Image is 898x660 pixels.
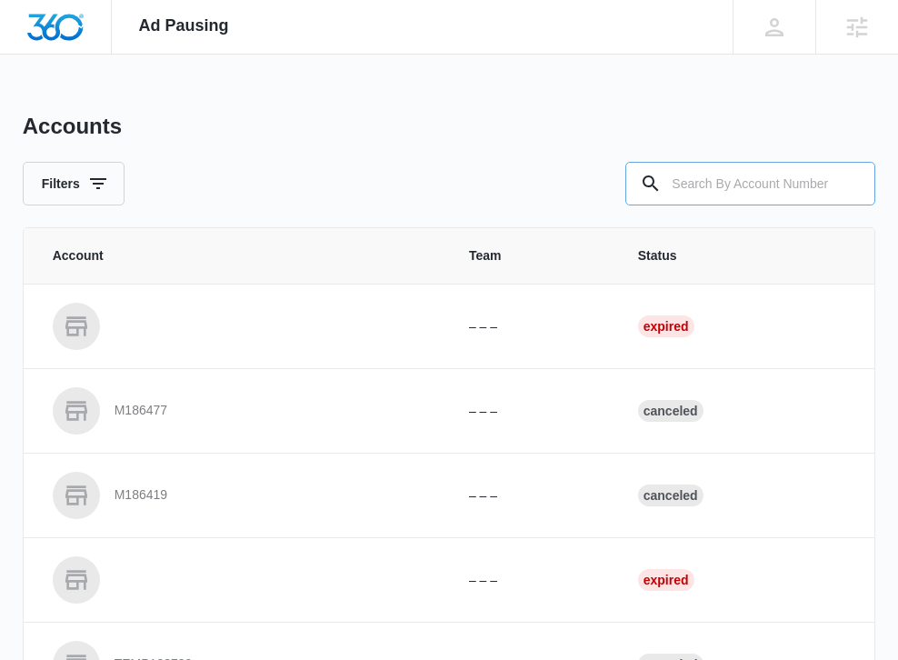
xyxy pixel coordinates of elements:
span: Status [638,246,846,265]
a: M186477 [53,387,425,435]
a: M186419 [53,472,425,519]
span: Team [469,246,594,265]
p: M186419 [115,486,167,505]
div: Canceled [638,485,703,506]
img: logo_orange.svg [29,29,44,44]
div: Domain: [DOMAIN_NAME] [47,47,200,62]
span: Account [53,246,425,265]
input: Search By Account Number [625,162,875,205]
button: Filters [23,162,125,205]
span: Ad Pausing [139,16,229,35]
div: Domain Overview [69,107,163,119]
p: – – – [469,317,594,336]
h1: Accounts [23,113,122,140]
p: – – – [469,571,594,590]
img: website_grey.svg [29,47,44,62]
div: Expired [638,569,694,591]
div: Expired [638,315,694,337]
img: tab_domain_overview_orange.svg [49,105,64,120]
div: Keywords by Traffic [201,107,306,119]
p: M186477 [115,402,167,420]
div: v 4.0.25 [51,29,89,44]
img: tab_keywords_by_traffic_grey.svg [181,105,195,120]
p: – – – [469,402,594,421]
p: – – – [469,486,594,505]
div: Canceled [638,400,703,422]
